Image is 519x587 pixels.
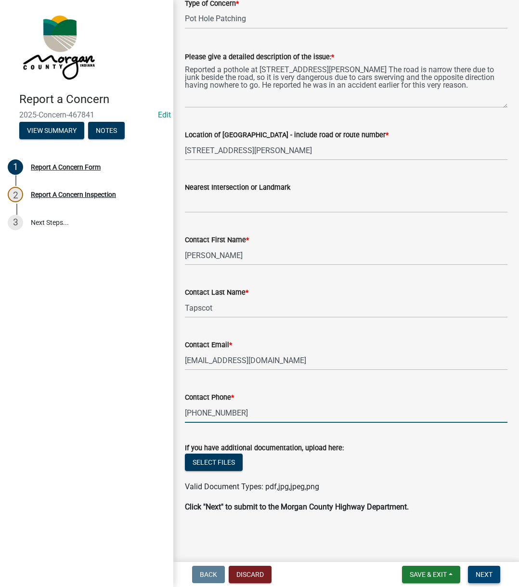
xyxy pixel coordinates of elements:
[19,10,97,82] img: Morgan County, Indiana
[200,571,217,578] span: Back
[410,571,447,578] span: Save & Exit
[185,0,239,7] label: Type of Concern
[88,127,125,135] wm-modal-confirm: Notes
[8,215,23,230] div: 3
[185,482,319,491] span: Valid Document Types: pdf,jpg,jpeg,png
[158,110,171,119] a: Edit
[476,571,493,578] span: Next
[88,122,125,139] button: Notes
[185,454,243,471] button: Select files
[31,164,101,170] div: Report A Concern Form
[185,54,334,61] label: Please give a detailed description of the issue:
[185,445,344,452] label: If you have additional documentation, upload here:
[8,159,23,175] div: 1
[192,566,225,583] button: Back
[19,122,84,139] button: View Summary
[19,127,84,135] wm-modal-confirm: Summary
[185,502,409,511] strong: Click "Next" to submit to the Morgan County Highway Department.
[19,110,154,119] span: 2025-Concern-467841
[19,92,166,106] h4: Report a Concern
[468,566,500,583] button: Next
[185,394,234,401] label: Contact Phone
[31,191,116,198] div: Report A Concern Inspection
[185,237,249,244] label: Contact First Name
[185,289,248,296] label: Contact Last Name
[185,342,232,349] label: Contact Email
[402,566,460,583] button: Save & Exit
[185,132,389,139] label: Location of [GEOGRAPHIC_DATA] - include road or route number
[185,184,290,191] label: Nearest Intersection or Landmark
[229,566,272,583] button: Discard
[8,187,23,202] div: 2
[158,110,171,119] wm-modal-confirm: Edit Application Number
